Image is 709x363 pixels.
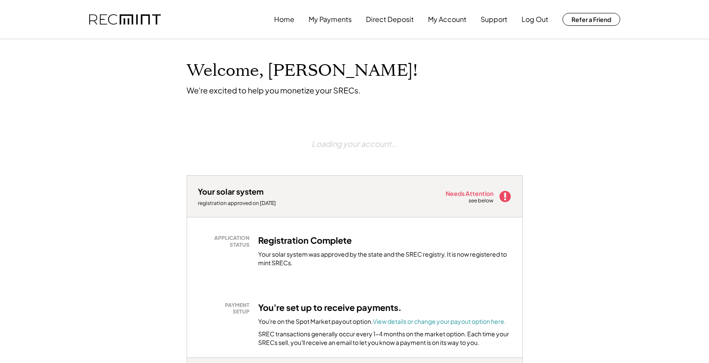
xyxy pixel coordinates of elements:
div: We're excited to help you monetize your SRECs. [187,85,360,95]
h3: You're set up to receive payments. [258,302,402,313]
button: My Payments [309,11,352,28]
img: recmint-logotype%403x.png [89,14,161,25]
h3: Registration Complete [258,235,352,246]
button: Refer a Friend [562,13,620,26]
button: Home [274,11,294,28]
div: Your solar system was approved by the state and the SREC registry. It is now registered to mint S... [258,250,512,267]
div: Loading your account... [312,117,398,171]
button: My Account [428,11,466,28]
div: APPLICATION STATUS [202,235,250,248]
div: Your solar system [198,186,264,196]
button: Support [481,11,507,28]
div: PAYMENT SETUP [202,302,250,315]
div: registration approved on [DATE] [198,200,284,207]
div: Needs Attention [446,190,494,196]
h1: Welcome, [PERSON_NAME]! [187,61,418,81]
button: Direct Deposit [366,11,414,28]
a: View details or change your payout option here. [373,317,506,325]
div: see below [469,197,494,205]
div: SREC transactions generally occur every 1-4 months on the market option. Each time your SRECs sel... [258,330,512,347]
button: Log Out [522,11,548,28]
div: You're on the Spot Market payout option. [258,317,506,326]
